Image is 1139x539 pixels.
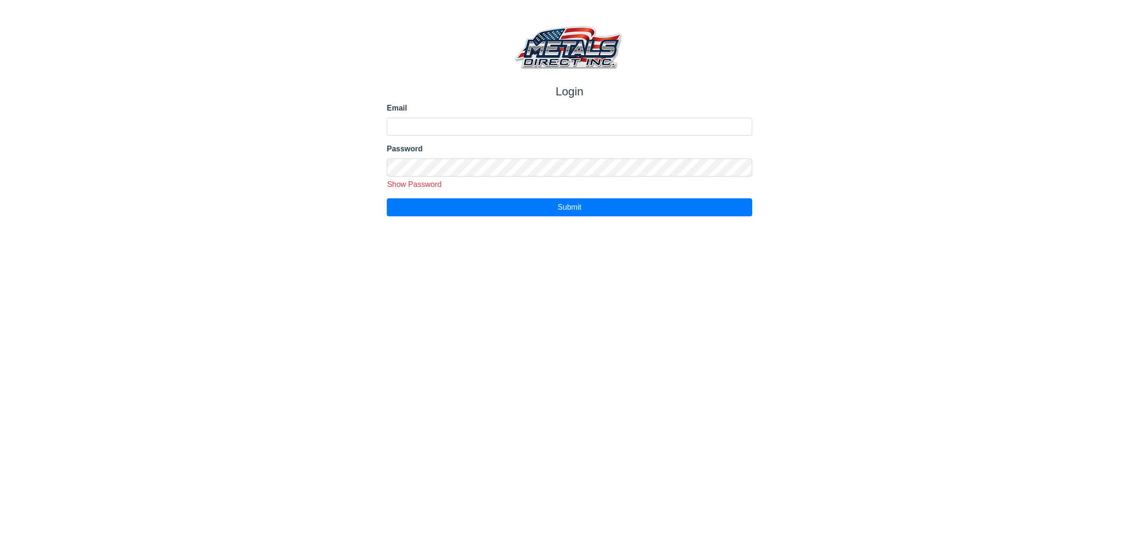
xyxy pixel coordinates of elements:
[387,85,752,99] h1: Login
[558,203,581,211] span: Submit
[383,178,445,191] button: Show Password
[387,180,442,188] span: Show Password
[387,143,752,155] label: Password
[387,198,752,216] button: Submit
[387,102,752,114] label: Email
